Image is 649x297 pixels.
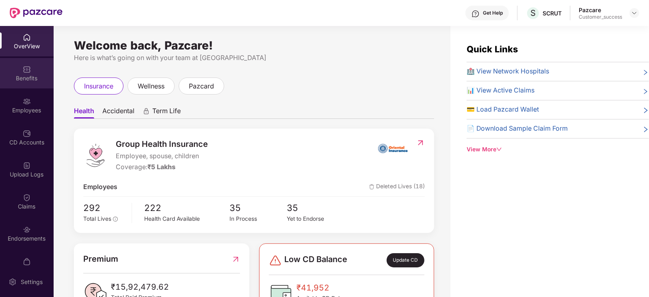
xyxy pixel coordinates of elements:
[83,182,117,192] span: Employees
[84,81,113,91] span: insurance
[643,87,649,96] span: right
[9,278,17,286] img: svg+xml;base64,PHN2ZyBpZD0iU2V0dGluZy0yMHgyMCIgeG1sbnM9Imh0dHA6Ly93d3cudzMub3JnLzIwMDAvc3ZnIiB3aW...
[467,44,518,54] span: Quick Links
[543,9,562,17] div: SCRUT
[378,138,408,158] img: insurerIcon
[10,8,63,18] img: New Pazcare Logo
[111,281,169,293] span: ₹15,92,479.62
[189,81,214,91] span: pazcard
[116,138,208,151] span: Group Health Insurance
[416,139,425,147] img: RedirectIcon
[102,107,134,118] span: Accidental
[138,81,164,91] span: wellness
[23,65,31,73] img: svg+xml;base64,PHN2ZyBpZD0iQmVuZWZpdHMiIHhtbG5zPSJodHRwOi8vd3d3LnczLm9yZy8yMDAwL3N2ZyIgd2lkdGg9Ij...
[83,143,108,168] img: logo
[231,253,240,265] img: RedirectIcon
[643,106,649,115] span: right
[467,105,539,115] span: 💳 Load Pazcard Wallet
[579,14,622,20] div: Customer_success
[287,201,344,215] span: 35
[144,201,229,215] span: 222
[467,145,649,154] div: View More
[113,217,118,222] span: info-circle
[483,10,503,16] div: Get Help
[643,68,649,77] span: right
[83,253,118,265] span: Premium
[387,253,424,267] div: Update CD
[230,201,287,215] span: 35
[472,10,480,18] img: svg+xml;base64,PHN2ZyBpZD0iSGVscC0zMngzMiIgeG1sbnM9Imh0dHA6Ly93d3cudzMub3JnLzIwMDAvc3ZnIiB3aWR0aD...
[467,67,549,77] span: 🏥 View Network Hospitals
[18,278,45,286] div: Settings
[284,253,347,267] span: Low CD Balance
[23,226,31,234] img: svg+xml;base64,PHN2ZyBpZD0iRW5kb3JzZW1lbnRzIiB4bWxucz0iaHR0cDovL3d3dy53My5vcmcvMjAwMC9zdmciIHdpZH...
[83,215,111,222] span: Total Lives
[83,201,126,215] span: 292
[23,33,31,41] img: svg+xml;base64,PHN2ZyBpZD0iSG9tZSIgeG1sbnM9Imh0dHA6Ly93d3cudzMub3JnLzIwMDAvc3ZnIiB3aWR0aD0iMjAiIG...
[23,194,31,202] img: svg+xml;base64,PHN2ZyBpZD0iQ2xhaW0iIHhtbG5zPSJodHRwOi8vd3d3LnczLm9yZy8yMDAwL3N2ZyIgd2lkdGg9IjIwIi...
[147,163,175,171] span: ₹5 Lakhs
[643,125,649,134] span: right
[143,108,150,115] div: animation
[467,86,534,96] span: 📊 View Active Claims
[116,162,208,172] div: Coverage:
[369,184,374,189] img: deleteIcon
[269,254,282,267] img: svg+xml;base64,PHN2ZyBpZD0iRGFuZ2VyLTMyeDMyIiB4bWxucz0iaHR0cDovL3d3dy53My5vcmcvMjAwMC9zdmciIHdpZH...
[296,282,353,294] span: ₹41,952
[152,107,181,118] span: Term Life
[530,8,536,18] span: S
[230,215,287,224] div: In Process
[23,161,31,170] img: svg+xml;base64,PHN2ZyBpZD0iVXBsb2FkX0xvZ3MiIGRhdGEtbmFtZT0iVXBsb2FkIExvZ3MiIHhtbG5zPSJodHRwOi8vd3...
[74,107,94,118] span: Health
[579,6,622,14] div: Pazcare
[144,215,229,224] div: Health Card Available
[496,146,502,152] span: down
[631,10,638,16] img: svg+xml;base64,PHN2ZyBpZD0iRHJvcGRvd24tMzJ4MzIiIHhtbG5zPSJodHRwOi8vd3d3LnczLm9yZy8yMDAwL3N2ZyIgd2...
[369,182,425,192] span: Deleted Lives (18)
[74,53,434,63] div: Here is what’s going on with your team at [GEOGRAPHIC_DATA]
[23,129,31,138] img: svg+xml;base64,PHN2ZyBpZD0iQ0RfQWNjb3VudHMiIGRhdGEtbmFtZT0iQ0QgQWNjb3VudHMiIHhtbG5zPSJodHRwOi8vd3...
[287,215,344,224] div: Yet to Endorse
[23,97,31,105] img: svg+xml;base64,PHN2ZyBpZD0iRW1wbG95ZWVzIiB4bWxucz0iaHR0cDovL3d3dy53My5vcmcvMjAwMC9zdmciIHdpZHRoPS...
[467,124,568,134] span: 📄 Download Sample Claim Form
[74,42,434,49] div: Welcome back, Pazcare!
[23,258,31,266] img: svg+xml;base64,PHN2ZyBpZD0iTXlfT3JkZXJzIiBkYXRhLW5hbWU9Ik15IE9yZGVycyIgeG1sbnM9Imh0dHA6Ly93d3cudz...
[116,151,208,161] span: Employee, spouse, children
